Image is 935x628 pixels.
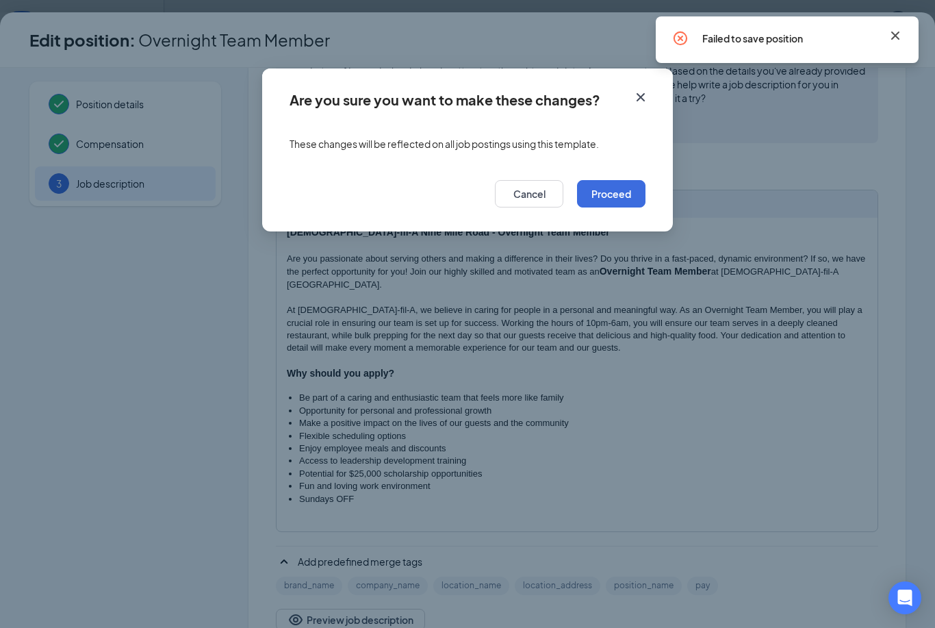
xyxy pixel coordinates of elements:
button: Cancel [495,180,563,208]
span: These changes will be reflected on all job postings using this template. [290,137,599,151]
button: Proceed [577,180,645,208]
span: Failed to save position [702,32,803,45]
button: Close [622,68,673,112]
svg: Cross [632,89,649,105]
svg: Cross [887,27,904,44]
div: Are you sure you want to make these changes? [290,92,600,108]
div: Open Intercom Messenger [888,581,921,614]
svg: CircleCross [672,30,689,47]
